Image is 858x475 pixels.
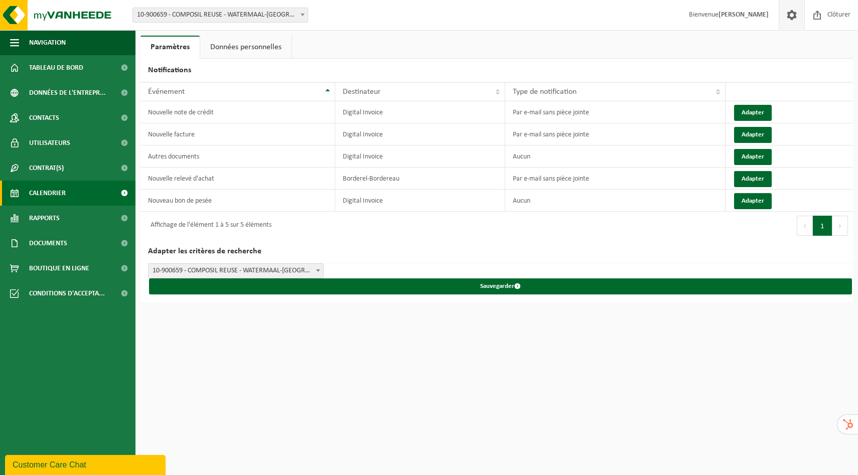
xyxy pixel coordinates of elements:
[29,55,83,80] span: Tableau de bord
[140,36,200,59] a: Paramètres
[505,145,726,168] td: Aucun
[140,168,335,190] td: Nouvelle relevé d'achat
[148,88,185,96] span: Événement
[797,216,813,236] button: Previous
[505,123,726,145] td: Par e-mail sans pièce jointe
[29,281,105,306] span: Conditions d'accepta...
[29,130,70,155] span: Utilisateurs
[29,256,89,281] span: Boutique en ligne
[734,105,772,121] button: Adapter
[29,80,106,105] span: Données de l'entrepr...
[813,216,832,236] button: 1
[146,217,271,235] div: Affichage de l'élément 1 à 5 sur 5 éléments
[734,149,772,165] button: Adapter
[734,193,772,209] button: Adapter
[505,101,726,123] td: Par e-mail sans pièce jointe
[140,145,335,168] td: Autres documents
[335,190,506,212] td: Digital Invoice
[29,206,60,231] span: Rapports
[29,231,67,256] span: Documents
[734,127,772,143] button: Adapter
[29,105,59,130] span: Contacts
[200,36,292,59] a: Données personnelles
[29,30,66,55] span: Navigation
[335,101,506,123] td: Digital Invoice
[133,8,308,22] span: 10-900659 - COMPOSIL REUSE - WATERMAAL-BOSVOORDE
[140,240,853,263] h2: Adapter les critères de recherche
[513,88,577,96] span: Type de notification
[140,123,335,145] td: Nouvelle facture
[149,264,323,278] span: 10-900659 - COMPOSIL REUSE - WATERMAAL-BOSVOORDE
[335,123,506,145] td: Digital Invoice
[5,453,168,475] iframe: chat widget
[505,190,726,212] td: Aucun
[719,11,769,19] strong: [PERSON_NAME]
[832,216,848,236] button: Next
[335,145,506,168] td: Digital Invoice
[29,155,64,181] span: Contrat(s)
[140,59,853,82] h2: Notifications
[505,168,726,190] td: Par e-mail sans pièce jointe
[140,190,335,212] td: Nouveau bon de pesée
[148,263,324,278] span: 10-900659 - COMPOSIL REUSE - WATERMAAL-BOSVOORDE
[29,181,66,206] span: Calendrier
[149,278,852,294] button: Sauvegarder
[335,168,506,190] td: Borderel-Bordereau
[343,88,381,96] span: Destinateur
[132,8,308,23] span: 10-900659 - COMPOSIL REUSE - WATERMAAL-BOSVOORDE
[140,101,335,123] td: Nouvelle note de crédit
[734,171,772,187] button: Adapter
